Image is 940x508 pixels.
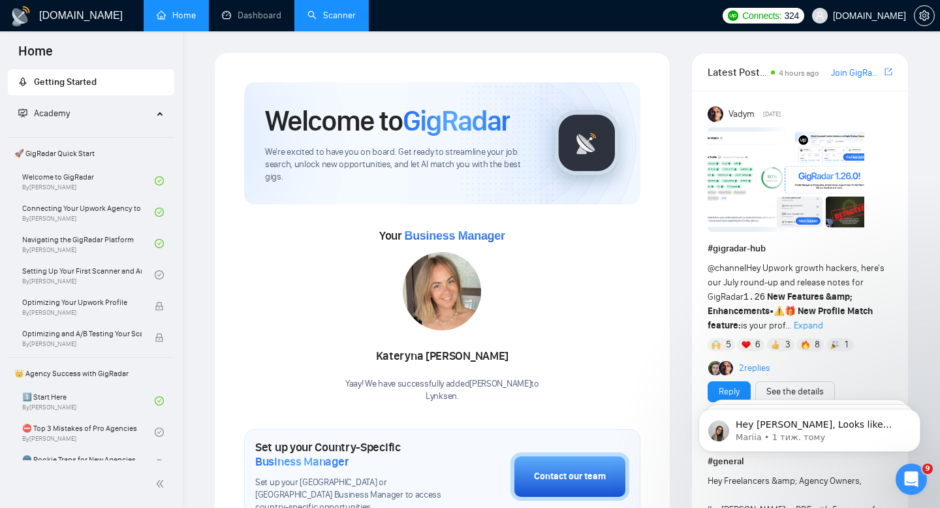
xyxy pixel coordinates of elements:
[914,10,935,21] a: setting
[915,10,934,21] span: setting
[155,302,164,311] span: lock
[10,6,31,27] img: logo
[379,229,505,243] span: Your
[8,42,63,69] span: Home
[255,440,445,469] h1: Set up your Country-Specific
[345,345,539,368] div: Kateryna [PERSON_NAME]
[763,108,781,120] span: [DATE]
[155,428,164,437] span: check-circle
[22,229,155,258] a: Navigating the GigRadar PlatformBy[PERSON_NAME]
[679,381,940,473] iframe: Intercom notifications повідомлення
[774,306,785,317] span: ⚠️
[831,66,882,80] a: Join GigRadar Slack Community
[755,338,760,351] span: 6
[739,362,770,375] a: 2replies
[708,64,767,80] span: Latest Posts from the GigRadar Community
[345,378,539,403] div: Yaay! We have successfully added [PERSON_NAME] to
[155,459,164,468] span: lock
[22,387,155,415] a: 1️⃣ Start HereBy[PERSON_NAME]
[157,10,196,21] a: homeHome
[18,108,27,118] span: fund-projection-screen
[896,464,927,495] iframe: Intercom live chat
[794,320,823,331] span: Expand
[726,338,731,351] span: 5
[22,198,155,227] a: Connecting Your Upwork Agency to GigRadarBy[PERSON_NAME]
[34,108,70,119] span: Academy
[22,327,142,340] span: Optimizing and A/B Testing Your Scanner for Better Results
[708,242,892,256] h1: # gigradar-hub
[22,453,142,466] span: 🌚 Rookie Traps for New Agencies
[345,390,539,403] p: Lynksen .
[510,452,629,501] button: Contact our team
[728,107,755,121] span: Vadym
[554,110,619,176] img: gigradar-logo.png
[403,252,481,330] img: 1686747197415-13.jpg
[403,103,510,138] span: GigRadar
[155,208,164,217] span: check-circle
[155,176,164,185] span: check-circle
[708,262,746,274] span: @channel
[22,296,142,309] span: Optimizing Your Upwork Profile
[534,469,606,484] div: Contact our team
[155,477,168,490] span: double-left
[18,108,70,119] span: Academy
[708,291,853,317] strong: New Features &amp; Enhancements
[830,340,839,349] img: 🎉
[771,340,780,349] img: 👍
[9,360,173,387] span: 👑 Agency Success with GigRadar
[404,229,505,242] span: Business Manager
[728,10,738,21] img: upwork-logo.png
[22,261,155,289] a: Setting Up Your First Scanner and Auto-BidderBy[PERSON_NAME]
[9,140,173,167] span: 🚀 GigRadar Quick Start
[922,464,933,474] span: 9
[785,8,799,23] span: 324
[307,10,356,21] a: searchScanner
[8,69,174,95] li: Getting Started
[222,10,281,21] a: dashboardDashboard
[712,340,721,349] img: 🙌
[22,309,142,317] span: By [PERSON_NAME]
[155,333,164,342] span: lock
[708,127,864,232] img: F09AC4U7ATU-image.png
[742,8,781,23] span: Connects:
[785,306,796,317] span: 🎁
[255,454,349,469] span: Business Manager
[885,66,892,78] a: export
[18,77,27,86] span: rocket
[815,338,820,351] span: 8
[885,67,892,77] span: export
[22,340,142,348] span: By [PERSON_NAME]
[744,292,766,302] code: 1.26
[708,262,885,331] span: Hey Upwork growth hackers, here's our July round-up and release notes for GigRadar • is your prof...
[785,338,791,351] span: 3
[34,76,97,87] span: Getting Started
[265,103,510,138] h1: Welcome to
[801,340,810,349] img: 🔥
[155,270,164,279] span: check-circle
[708,106,723,122] img: Vadym
[22,167,155,195] a: Welcome to GigRadarBy[PERSON_NAME]
[779,69,819,78] span: 4 hours ago
[742,340,751,349] img: ❤️
[155,396,164,405] span: check-circle
[708,361,723,375] img: Alex B
[914,5,935,26] button: setting
[155,239,164,248] span: check-circle
[845,338,848,351] span: 1
[265,146,533,183] span: We're excited to have you on board. Get ready to streamline your job search, unlock new opportuni...
[22,418,155,447] a: ⛔ Top 3 Mistakes of Pro AgenciesBy[PERSON_NAME]
[815,11,824,20] span: user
